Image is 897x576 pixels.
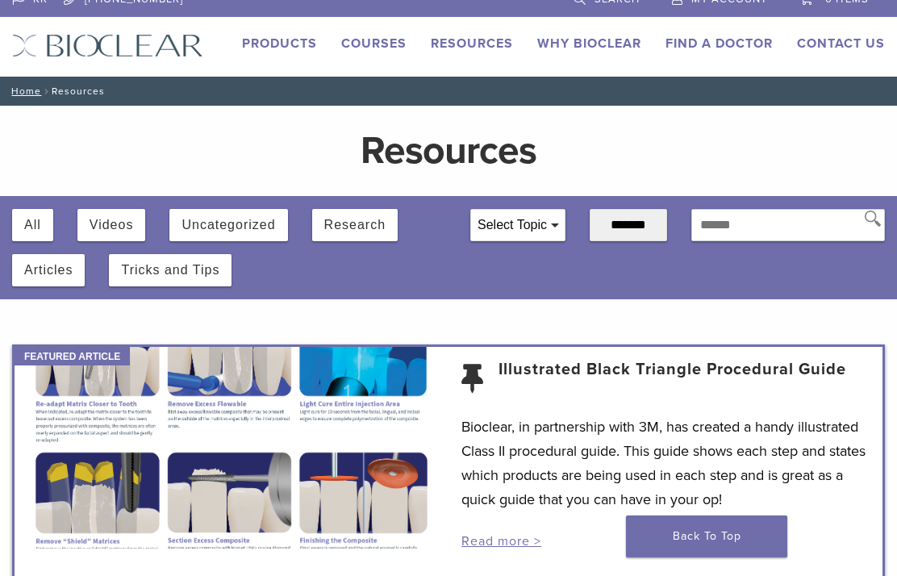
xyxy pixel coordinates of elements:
a: Resources [431,35,513,52]
img: Bioclear [12,34,203,57]
p: Bioclear, in partnership with 3M, has created a handy illustrated Class II procedural guide. This... [461,415,870,511]
a: Find A Doctor [665,35,773,52]
a: Read more > [461,533,541,549]
a: Back To Top [626,515,787,557]
button: Tricks and Tips [121,254,219,286]
a: Why Bioclear [537,35,641,52]
a: Contact Us [797,35,885,52]
span: / [41,87,52,95]
button: Articles [24,254,73,286]
div: Select Topic [471,210,565,240]
a: Home [6,86,41,97]
button: All [24,209,41,241]
button: Research [324,209,386,241]
button: Videos [90,209,134,241]
a: Illustrated Black Triangle Procedural Guide [499,360,846,399]
a: Courses [341,35,407,52]
button: Uncategorized [181,209,275,241]
a: Products [242,35,317,52]
h1: Resources [161,131,735,170]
